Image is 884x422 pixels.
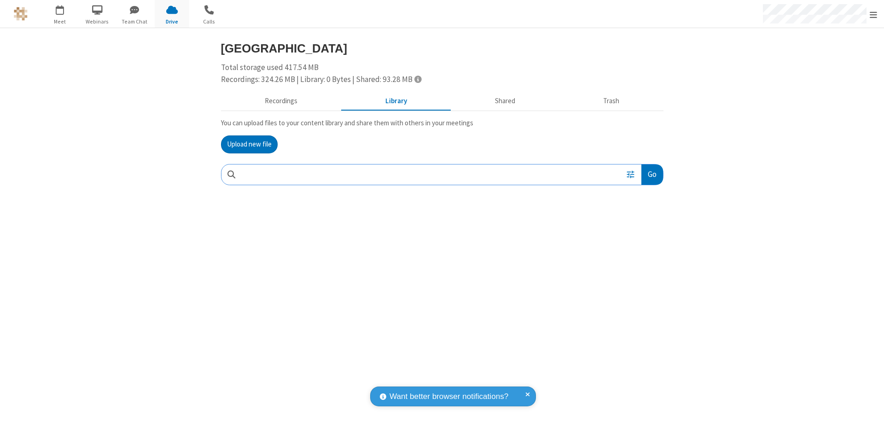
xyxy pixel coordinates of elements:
[342,93,451,110] button: Content library
[14,7,28,21] img: QA Selenium DO NOT DELETE OR CHANGE
[155,18,189,26] span: Drive
[641,164,663,185] button: Go
[221,118,663,129] p: You can upload files to your content library and share them with others in your meetings
[192,18,227,26] span: Calls
[221,42,663,55] h3: [GEOGRAPHIC_DATA]
[117,18,152,26] span: Team Chat
[414,75,421,83] span: Totals displayed include files that have been moved to the trash.
[221,74,663,86] div: Recordings: 324.26 MB | Library: 0 Bytes | Shared: 93.28 MB
[43,18,77,26] span: Meet
[221,62,663,85] div: Total storage used 417.54 MB
[390,391,508,403] span: Want better browser notifications?
[559,93,663,110] button: Trash
[221,135,278,154] button: Upload new file
[80,18,115,26] span: Webinars
[451,93,559,110] button: Shared during meetings
[221,93,342,110] button: Recorded meetings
